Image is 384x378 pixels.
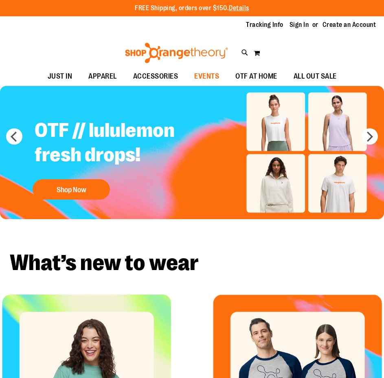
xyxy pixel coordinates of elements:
span: JUST IN [48,67,72,86]
a: Sign In [290,20,309,29]
span: EVENTS [194,67,219,86]
span: ACCESSORIES [133,67,178,86]
h2: What’s new to wear [10,252,374,274]
a: Create an Account [323,20,376,29]
button: Shop Now [33,179,110,200]
p: FREE Shipping, orders over $150. [135,4,249,13]
button: prev [6,128,22,145]
h2: OTF // lululemon fresh drops! [29,112,231,175]
span: APPAREL [88,67,117,86]
button: next [362,128,378,145]
span: OTF AT HOME [235,67,277,86]
a: Tracking Info [246,20,283,29]
a: OTF // lululemon fresh drops! Shop Now [29,112,231,204]
a: Details [229,4,249,12]
img: Shop Orangetheory [124,43,229,63]
span: ALL OUT SALE [294,67,337,86]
